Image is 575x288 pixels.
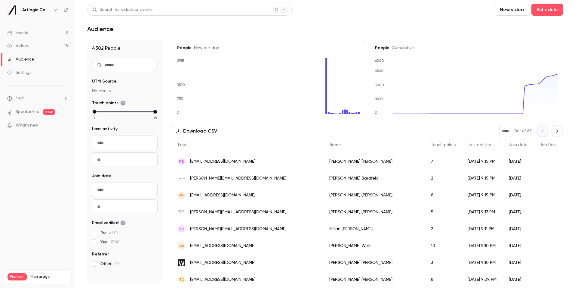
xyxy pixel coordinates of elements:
h6: Artlogic Connect 2025 [22,7,51,13]
div: 8 [425,271,462,288]
text: 0 [177,111,180,115]
span: [PERSON_NAME][EMAIL_ADDRESS][DOMAIN_NAME] [190,209,286,215]
span: No [100,230,118,236]
div: [DATE] [503,221,533,237]
span: [PERSON_NAME][EMAIL_ADDRESS][DOMAIN_NAME] [190,226,286,232]
span: Referrer [92,251,109,257]
div: 2 [425,221,462,237]
div: [PERSON_NAME] Wells [323,237,425,254]
div: 5 [425,204,462,221]
span: Premium [8,273,27,280]
div: 10 [425,237,462,254]
div: [PERSON_NAME] [PERSON_NAME] [323,204,425,221]
text: 1500 [375,97,383,101]
button: Download CSV [172,125,222,137]
div: [DATE] 9:13 PM [462,204,503,221]
span: What's new [16,122,38,129]
span: Cumulative [389,46,414,50]
span: [EMAIL_ADDRESS][DOMAIN_NAME] [190,243,255,249]
input: From [92,136,158,150]
div: [DATE] [503,170,533,187]
div: [DATE] [503,204,533,221]
button: Schedule [531,4,563,16]
div: Events [7,30,28,36]
span: Join date [509,143,527,147]
span: Touch points [92,100,126,106]
div: [DATE] 9:15 PM [462,170,503,187]
text: 750 [177,96,183,101]
span: Plan usage [30,274,68,279]
div: [DATE] [503,254,533,271]
div: min [93,110,96,114]
span: [PERSON_NAME][EMAIL_ADDRESS][DOMAIN_NAME] [190,175,286,182]
span: Touch points [431,143,456,147]
p: Out of 87 [514,128,532,134]
span: Help [16,95,24,102]
div: [DATE] [503,187,533,204]
div: max [153,110,157,114]
div: [DATE] 9:11 PM [462,221,503,237]
span: Email verified [92,220,126,226]
span: Name [329,143,341,147]
span: RS [179,159,184,164]
h1: Audience [87,25,113,33]
div: Search for videos or events [92,7,152,13]
div: [DATE] 9:15 PM [462,153,503,170]
h5: People [177,45,360,51]
iframe: Noticeable Trigger [61,123,68,128]
div: [PERSON_NAME] Bardfeld [323,170,425,187]
span: [EMAIL_ADDRESS][DOMAIN_NAME] [190,277,255,283]
span: KR [180,226,184,232]
button: New video [495,4,529,16]
div: [DATE] [503,237,533,254]
div: [DATE] 9:10 PM [462,237,503,254]
div: [PERSON_NAME] [PERSON_NAME] [323,153,425,170]
button: Next page [551,125,563,137]
span: Email [178,143,188,147]
input: To [92,152,158,167]
div: [DATE] [503,271,533,288]
div: [DATE] 9:10 PM [462,254,503,271]
span: [EMAIL_ADDRESS][DOMAIN_NAME] [190,158,255,165]
span: Last activity [468,143,491,147]
span: Join date [92,173,112,179]
span: UTM Source [92,78,117,84]
span: Job Role [540,143,557,147]
span: 27 [115,262,119,266]
div: Settings [7,70,31,76]
span: 1 [94,115,95,121]
span: MF [179,193,184,198]
li: help-dropdown-opener [7,95,68,102]
span: TC [179,277,184,282]
text: 2981 [177,58,184,63]
div: [PERSON_NAME] [PERSON_NAME] [323,254,425,271]
span: [EMAIL_ADDRESS][DOMAIN_NAME] [190,192,255,199]
input: From [92,183,158,197]
div: [DATE] [503,153,533,170]
div: 7 [425,153,462,170]
div: Audience [7,56,34,62]
div: 2 [425,170,462,187]
div: [PERSON_NAME] [PERSON_NAME] [323,271,425,288]
img: see.me [178,175,185,182]
span: Last activity [92,126,118,132]
img: welum.com [178,259,185,266]
span: 18 [154,115,157,121]
span: Other [100,261,119,267]
span: LW [179,243,184,249]
div: 3 [425,254,462,271]
div: Videos [7,43,29,49]
span: New per day [192,46,219,50]
text: 4500 [375,69,384,73]
span: 2794 [109,230,118,235]
p: No results [92,88,158,94]
text: 1500 [177,83,185,87]
h1: 4302 People [92,45,158,52]
text: 0 [375,111,377,115]
div: 8 [425,187,462,204]
a: SpeakerHub [16,109,39,115]
span: 1508 [110,240,119,244]
span: Yes [100,239,119,245]
div: [PERSON_NAME] [PERSON_NAME] [323,187,425,204]
span: [EMAIL_ADDRESS][DOMAIN_NAME] [190,260,255,266]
